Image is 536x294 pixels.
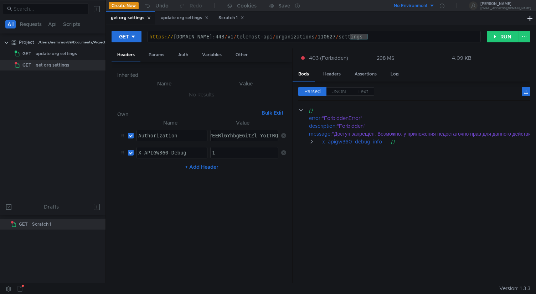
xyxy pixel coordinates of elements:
button: Requests [18,20,44,28]
div: Assertions [349,68,382,81]
div: GET [119,33,129,41]
div: Undo [155,1,169,10]
th: Name [134,119,207,127]
button: Create New [109,2,139,9]
div: Variables [196,48,227,62]
div: Params [143,48,170,62]
button: GET [112,31,141,42]
button: Undo [139,0,174,11]
button: + Add Header [182,163,221,171]
span: JSON [332,88,346,95]
h6: Inherited [117,71,286,79]
button: All [5,20,16,28]
div: get org settings [111,14,151,22]
th: Name [123,79,206,88]
button: Scripts [61,20,82,28]
div: Cookies [237,1,257,10]
div: 298 MS [377,55,395,61]
div: Drafts [44,203,59,211]
div: [EMAIL_ADDRESS][DOMAIN_NAME] [480,7,531,10]
div: Headers [318,68,346,81]
input: Search... [14,5,84,13]
button: Api [46,20,59,28]
div: description [309,122,335,130]
div: get org settings [36,60,69,70]
span: Text [357,88,368,95]
button: Bulk Edit [259,109,286,117]
th: Value [207,119,279,127]
div: Body [293,68,315,82]
div: 4.09 KB [452,55,471,61]
div: message [309,130,330,138]
h6: Own [117,110,259,119]
div: Redo [190,1,202,10]
div: update org settings [36,48,77,59]
div: Scratch 1 [32,219,51,230]
div: Project [19,37,34,48]
span: Parsed [304,88,321,95]
span: 403 (Forbidden) [309,54,348,62]
div: Scratch 1 [218,14,244,22]
div: /Users/iesmirnov89/Documents/Project [38,37,105,48]
div: Save [278,3,290,8]
div: error [309,114,320,122]
button: Redo [174,0,207,11]
div: __x_apigw360_debug_info__ [316,138,388,146]
div: No Environment [394,2,428,9]
th: Value [206,79,286,88]
div: Log [385,68,404,81]
div: update org settings [161,14,208,22]
div: Auth [172,48,194,62]
button: RUN [487,31,519,42]
span: GET [22,48,31,59]
span: GET [22,60,31,70]
div: Other [230,48,253,62]
nz-embed-empty: No Results [189,91,214,98]
div: Headers [112,48,140,62]
span: Version: 1.3.3 [499,283,530,294]
span: GET [19,219,28,230]
div: [PERSON_NAME] [480,2,531,6]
